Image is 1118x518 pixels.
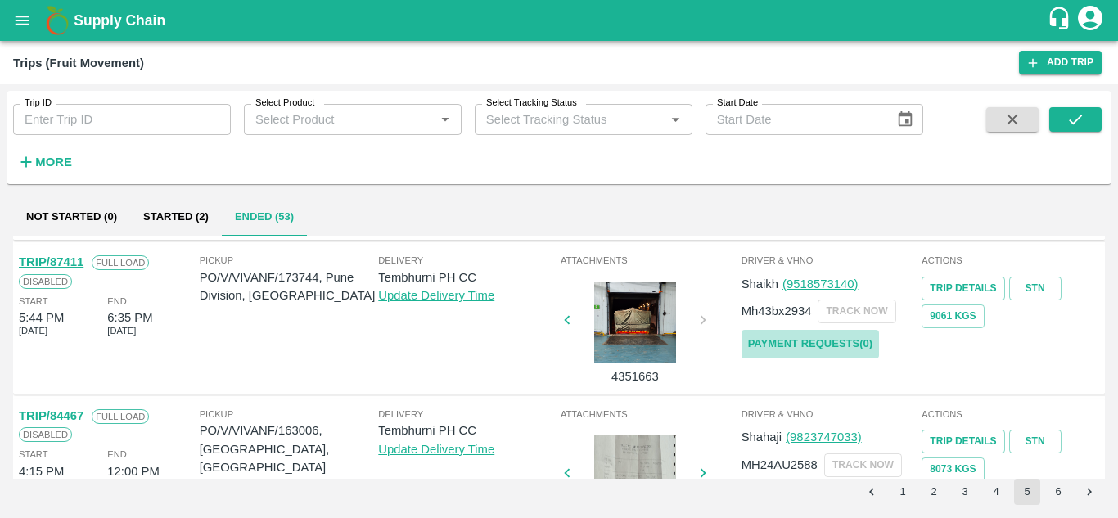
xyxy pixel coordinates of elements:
p: MH24AU2588 [742,456,818,474]
input: Select Tracking Status [480,109,639,130]
button: Go to page 3 [952,479,978,505]
a: Add Trip [1019,51,1102,74]
span: Pickup [200,407,379,421]
p: Tembhurni PH CC [378,268,557,286]
span: Start [19,294,47,309]
div: 4:15 PM [19,462,64,480]
span: Disabled [19,274,72,289]
label: Trip ID [25,97,52,110]
span: Driver & VHNo [742,253,919,268]
button: Go to previous page [859,479,885,505]
button: More [13,148,76,176]
button: Open [435,109,456,130]
button: 9061 Kgs [922,304,984,328]
button: Go to page 1 [890,479,916,505]
span: Disabled [19,427,72,442]
p: Mh43bx2934 [742,302,812,320]
div: Trips (Fruit Movement) [13,52,144,74]
span: Actions [922,407,1099,421]
span: Driver & VHNo [742,407,919,421]
span: Delivery [378,407,557,421]
button: Open [665,109,686,130]
span: Actions [922,253,1099,268]
span: Shahaji [742,430,782,444]
button: 8073 Kgs [922,457,984,481]
span: [DATE] [19,323,47,338]
div: 5:44 PM [19,309,64,327]
div: 12:00 PM [107,462,160,480]
b: Supply Chain [74,12,165,29]
input: Enter Trip ID [13,104,231,135]
a: STN [1009,430,1062,453]
span: [DATE] [107,323,136,338]
span: Full Load [92,409,149,424]
p: PO/V/VIVANF/163006, [GEOGRAPHIC_DATA], [GEOGRAPHIC_DATA] [200,421,379,476]
span: Delivery [378,253,557,268]
a: Supply Chain [74,9,1047,32]
a: (9823747033) [786,430,861,444]
button: Started (2) [130,197,222,236]
span: End [107,447,127,462]
a: (9518573140) [782,277,858,291]
span: [DATE] [107,476,136,491]
span: [DATE] [19,476,47,491]
span: Full Load [92,255,149,270]
button: Go to page 4 [983,479,1009,505]
a: Trip Details [922,277,1004,300]
span: Attachments [561,253,738,268]
a: Trip Details [922,430,1004,453]
input: Select Product [249,109,430,130]
label: Select Product [255,97,314,110]
a: Payment Requests(0) [742,330,879,358]
a: Update Delivery Time [378,289,494,302]
a: TRIP/84467 [19,409,83,422]
span: End [107,294,127,309]
button: open drawer [3,2,41,39]
button: Choose date [890,104,921,135]
button: Go to next page [1076,479,1102,505]
img: logo [41,4,74,37]
span: Attachments [561,407,738,421]
strong: More [35,155,72,169]
div: 6:35 PM [107,309,152,327]
span: Pickup [200,253,379,268]
nav: pagination navigation [856,479,1105,505]
button: Go to page 6 [1045,479,1071,505]
button: page 5 [1014,479,1040,505]
p: 4351663 [574,367,696,385]
input: Start Date [706,104,884,135]
span: Shaikh [742,277,778,291]
div: account of current user [1075,3,1105,38]
a: TRIP/87411 [19,255,83,268]
a: Update Delivery Time [378,443,494,456]
a: STN [1009,277,1062,300]
label: Select Tracking Status [486,97,577,110]
label: Start Date [717,97,758,110]
button: Not Started (0) [13,197,130,236]
p: PO/V/VIVANF/173744, Pune Division, [GEOGRAPHIC_DATA] [200,268,379,305]
span: Start [19,447,47,462]
p: Tembhurni PH CC [378,421,557,439]
button: Ended (53) [222,197,307,236]
div: customer-support [1047,6,1075,35]
button: Go to page 2 [921,479,947,505]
